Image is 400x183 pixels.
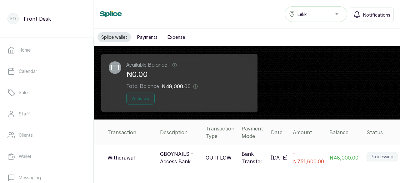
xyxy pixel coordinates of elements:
p: Clients [19,132,33,138]
button: Lekki [285,6,347,22]
p: [DATE] [271,154,288,161]
p: GBOYNAILS - Access Bank [160,150,201,165]
p: Withdrawal [107,154,135,161]
span: Lekki [297,11,307,18]
div: Transaction Type [206,125,237,140]
button: Splice wallet [97,32,131,42]
p: Bank Transfer [242,150,266,165]
a: Staff [5,105,88,123]
span: - ₦751,600.00 [293,151,324,165]
p: OUTFLOW [206,154,232,161]
p: Sales [19,89,30,96]
button: Expense [164,32,189,42]
span: Notifications [363,12,390,18]
p: Front Desk [24,15,51,23]
p: Messaging [19,175,41,181]
p: ₦48,000.00 [162,83,191,90]
a: Home [5,41,88,59]
button: Payments [133,32,161,42]
p: Staff [19,111,30,117]
div: Date [271,129,288,136]
div: Amount [293,129,324,136]
div: Payment Mode [242,125,266,140]
div: Description [160,129,201,136]
p: FD [10,16,16,22]
p: Wallet [19,153,32,160]
div: Transaction [107,129,155,136]
p: Calendar [19,68,37,74]
div: Balance [329,129,362,136]
a: Sales [5,84,88,101]
button: Notifications [350,8,394,22]
p: ₦0.00 [126,69,198,80]
a: Calendar [5,63,88,80]
button: Withdraw [126,93,155,104]
span: ₦48,000.00 [329,155,358,161]
a: Clients [5,126,88,144]
h2: Total Balance [126,83,159,90]
p: Home [19,47,31,53]
a: Wallet [5,148,88,165]
div: Status [367,129,397,136]
label: Processing [367,152,397,161]
h2: Available Balance [126,61,167,69]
